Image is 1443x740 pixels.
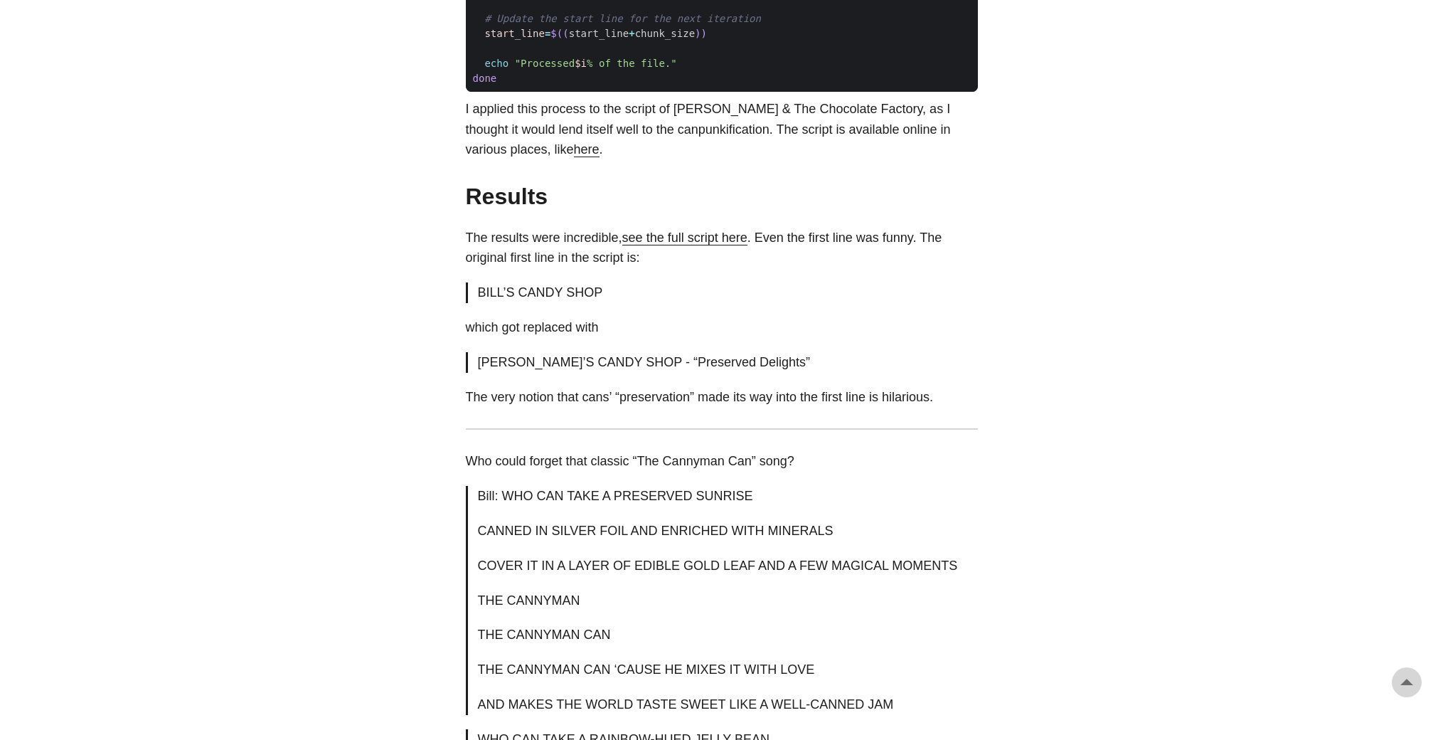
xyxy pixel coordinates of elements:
p: which got replaced with [466,317,978,338]
span: done [473,73,497,84]
p: THE CANNYMAN CAN [478,625,968,645]
p: BILL’S CANDY SHOP [478,282,968,303]
span: echo [484,58,508,69]
p: Who could forget that classic “The Cannyman Can” song? [466,451,978,472]
a: see the full script here [622,231,747,245]
span: start_line [484,28,544,39]
p: THE CANNYMAN CAN ‘CAUSE HE MIXES IT WITH LOVE [478,660,968,680]
span: = [545,28,550,39]
span: $i [575,58,587,69]
span: $(( [550,28,568,39]
p: AND MAKES THE WORLD TASTE SWEET LIKE A WELL-CANNED JAM [478,694,968,715]
p: Bill: WHO CAN TAKE A PRESERVED SUNRISE [478,486,968,507]
span: start_line chunk_size [466,26,715,41]
p: THE CANNYMAN [478,591,968,611]
p: The very notion that cans’ “preservation” made its way into the first line is hilarious. [466,387,978,408]
span: # Update the start line for the next iteration [484,13,761,24]
h2: Results [466,183,978,210]
p: [PERSON_NAME]’S CANDY SHOP - “Preserved Delights” [478,352,968,373]
p: COVER IT IN A LAYER OF EDIBLE GOLD LEAF AND A FEW MAGICAL MOMENTS [478,556,968,576]
a: here [574,142,600,157]
p: The results were incredible, . Even the first line was funny. The original first line in the scri... [466,228,978,269]
span: + [629,28,634,39]
span: )) [695,28,707,39]
p: I applied this process to the script of [PERSON_NAME] & The Chocolate Factory, as I thought it wo... [466,99,978,160]
p: CANNED IN SILVER FOIL AND ENRICHED WITH MINERALS [478,521,968,541]
span: "Processed [515,58,575,69]
a: go to top [1392,667,1422,697]
span: % of the file." [587,58,677,69]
